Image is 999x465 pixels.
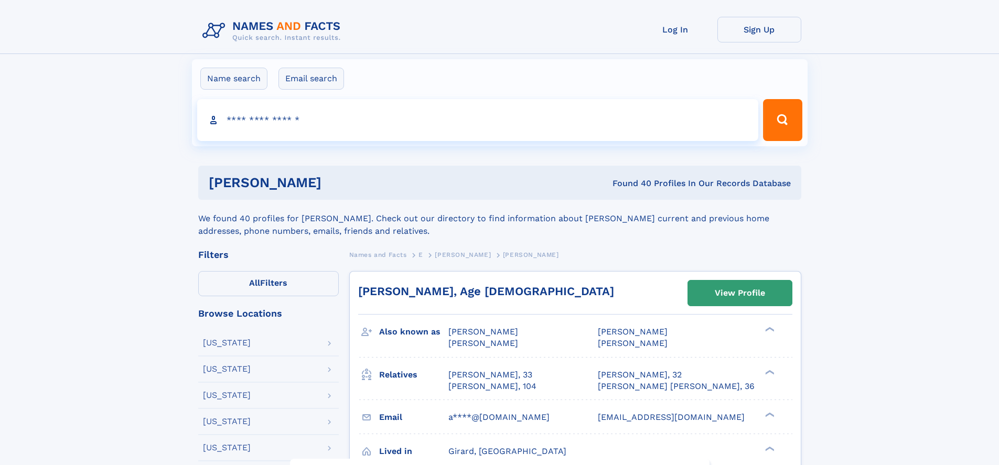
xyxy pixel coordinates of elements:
a: [PERSON_NAME], 104 [448,381,536,392]
input: search input [197,99,759,141]
h3: Lived in [379,442,448,460]
span: [PERSON_NAME] [503,251,559,258]
h3: Also known as [379,323,448,341]
h3: Email [379,408,448,426]
a: Log In [633,17,717,42]
div: ❯ [762,445,775,452]
span: [EMAIL_ADDRESS][DOMAIN_NAME] [598,412,745,422]
a: [PERSON_NAME] [435,248,491,261]
label: Name search [200,68,267,90]
button: Search Button [763,99,802,141]
div: [US_STATE] [203,339,251,347]
a: [PERSON_NAME] [PERSON_NAME], 36 [598,381,755,392]
h3: Relatives [379,366,448,384]
div: ❯ [762,326,775,333]
a: View Profile [688,280,792,306]
span: [PERSON_NAME] [435,251,491,258]
span: Girard, [GEOGRAPHIC_DATA] [448,446,566,456]
div: Filters [198,250,339,259]
label: Filters [198,271,339,296]
label: Email search [278,68,344,90]
div: [US_STATE] [203,417,251,426]
span: [PERSON_NAME] [448,327,518,337]
h1: [PERSON_NAME] [209,176,467,189]
a: [PERSON_NAME], Age [DEMOGRAPHIC_DATA] [358,285,614,298]
div: [US_STATE] [203,444,251,452]
a: Sign Up [717,17,801,42]
span: [PERSON_NAME] [598,327,668,337]
a: E [418,248,423,261]
span: [PERSON_NAME] [598,338,668,348]
div: ❯ [762,411,775,418]
span: All [249,278,260,288]
a: Names and Facts [349,248,407,261]
span: E [418,251,423,258]
div: View Profile [715,281,765,305]
span: [PERSON_NAME] [448,338,518,348]
div: Browse Locations [198,309,339,318]
a: [PERSON_NAME], 33 [448,369,532,381]
div: [US_STATE] [203,391,251,399]
div: [US_STATE] [203,365,251,373]
div: Found 40 Profiles In Our Records Database [467,178,791,189]
img: Logo Names and Facts [198,17,349,45]
div: We found 40 profiles for [PERSON_NAME]. Check out our directory to find information about [PERSON... [198,200,801,237]
a: [PERSON_NAME], 32 [598,369,682,381]
div: ❯ [762,369,775,375]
